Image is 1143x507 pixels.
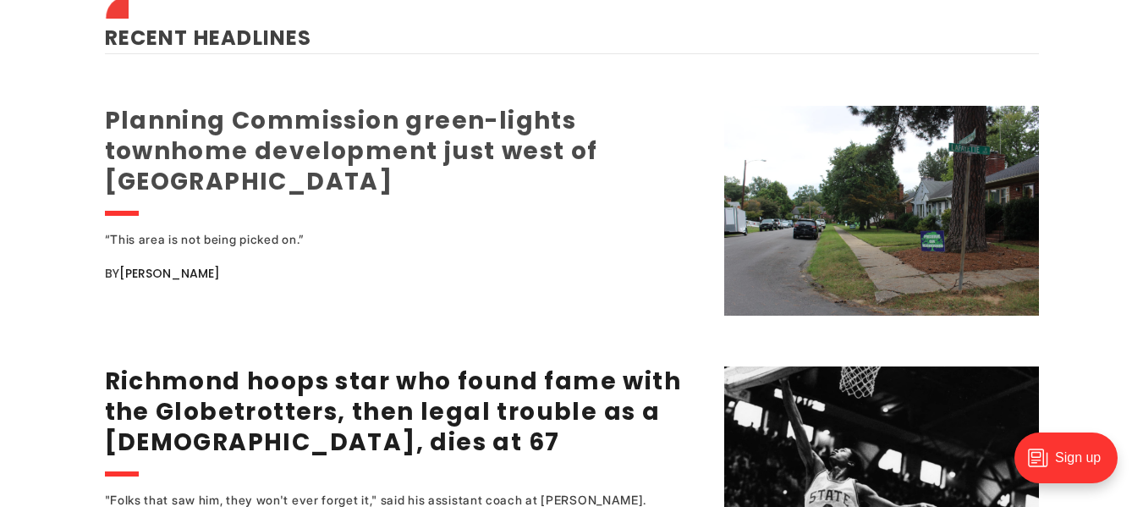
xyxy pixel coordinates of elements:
[119,265,220,282] a: [PERSON_NAME]
[1000,424,1143,507] iframe: portal-trigger
[105,1,1039,53] h2: Recent Headlines
[724,106,1039,316] img: Planning Commission green-lights townhome development just west of Carytown
[105,104,598,198] a: Planning Commission green-lights townhome development just west of [GEOGRAPHIC_DATA]
[105,263,703,284] div: By
[105,229,655,250] div: “This area is not being picked on.”
[105,365,682,459] a: Richmond hoops star who found fame with the Globetrotters, then legal trouble as a [DEMOGRAPHIC_D...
